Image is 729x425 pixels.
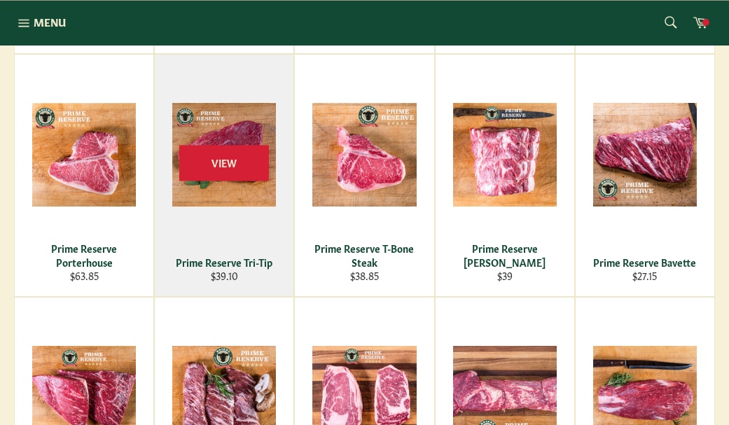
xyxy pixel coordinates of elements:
[584,256,705,269] div: Prime Reserve Bavette
[32,103,136,207] img: Prime Reserve Porterhouse
[24,242,145,269] div: Prime Reserve Porterhouse
[154,54,294,297] a: Prime Reserve Tri-Tip Prime Reserve Tri-Tip $39.10 View
[584,269,705,282] div: $27.15
[294,54,434,297] a: Prime Reserve T-Bone Steak Prime Reserve T-Bone Steak $38.85
[312,103,416,207] img: Prime Reserve T-Bone Steak
[24,269,145,282] div: $63.85
[179,145,269,181] span: View
[164,256,285,269] div: Prime Reserve Tri-Tip
[444,269,565,282] div: $39
[304,242,425,269] div: Prime Reserve T-Bone Steak
[593,103,697,207] img: Prime Reserve Bavette
[34,15,66,29] span: Menu
[304,269,425,282] div: $38.85
[435,54,575,297] a: Prime Reserve Chuck Roast Prime Reserve [PERSON_NAME] $39
[453,103,557,207] img: Prime Reserve Chuck Roast
[14,54,154,297] a: Prime Reserve Porterhouse Prime Reserve Porterhouse $63.85
[575,54,715,297] a: Prime Reserve Bavette Prime Reserve Bavette $27.15
[444,242,565,269] div: Prime Reserve [PERSON_NAME]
